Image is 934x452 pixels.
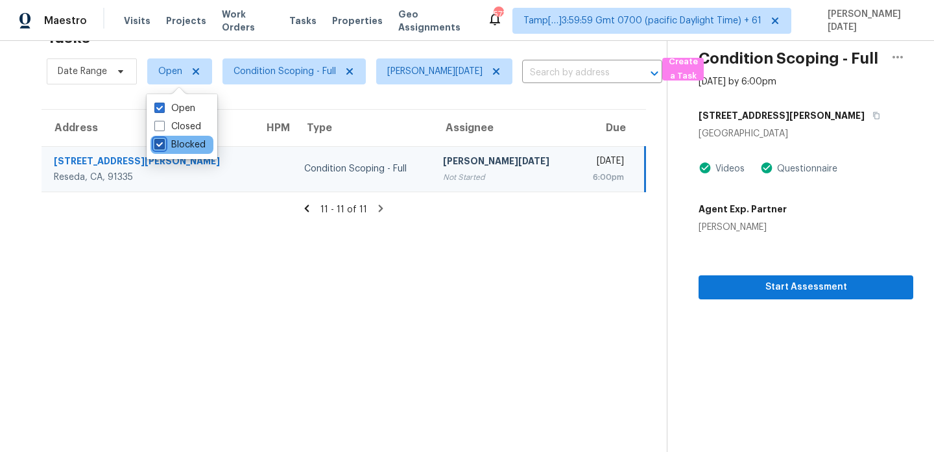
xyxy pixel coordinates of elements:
div: [PERSON_NAME][DATE] [443,155,565,171]
div: Questionnaire [773,162,837,175]
div: [PERSON_NAME] [699,221,787,234]
img: Artifact Present Icon [760,161,773,175]
th: Assignee [433,110,575,146]
h2: Condition Scoping - Full [699,52,878,65]
span: Condition Scoping - Full [233,65,336,78]
input: Search by address [522,63,626,83]
span: Tasks [289,16,317,25]
img: Artifact Present Icon [699,161,712,175]
button: Start Assessment [699,275,913,299]
th: Type [294,110,432,146]
label: Blocked [154,138,206,151]
div: Videos [712,162,745,175]
span: Visits [124,14,150,27]
h5: Agent Exp. Partner [699,203,787,216]
span: Geo Assignments [398,8,472,34]
span: Properties [332,14,383,27]
span: Open [158,65,182,78]
button: Create a Task [662,58,704,81]
div: 573 [494,8,503,21]
div: [DATE] [586,155,625,171]
span: Projects [166,14,206,27]
h5: [STREET_ADDRESS][PERSON_NAME] [699,109,865,122]
span: Start Assessment [709,279,903,295]
div: [STREET_ADDRESS][PERSON_NAME] [54,155,243,171]
span: [PERSON_NAME][DATE] [822,8,915,34]
span: Create a Task [669,55,697,84]
span: [PERSON_NAME][DATE] [387,65,483,78]
h2: Tasks [47,31,90,44]
div: Not Started [443,171,565,184]
th: Due [575,110,645,146]
button: Copy Address [865,104,882,127]
span: Date Range [58,65,107,78]
div: 6:00pm [586,171,625,184]
button: Open [645,64,664,82]
div: [DATE] by 6:00pm [699,75,776,88]
span: Maestro [44,14,87,27]
div: [GEOGRAPHIC_DATA] [699,127,913,140]
label: Open [154,102,195,115]
span: Work Orders [222,8,274,34]
th: HPM [254,110,294,146]
span: 11 - 11 of 11 [320,205,367,214]
div: Reseda, CA, 91335 [54,171,243,184]
th: Address [42,110,254,146]
label: Closed [154,120,201,133]
div: Condition Scoping - Full [304,162,422,175]
span: Tamp[…]3:59:59 Gmt 0700 (pacific Daylight Time) + 61 [523,14,761,27]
